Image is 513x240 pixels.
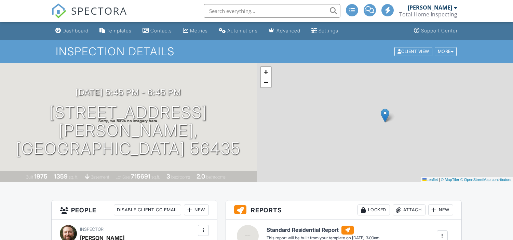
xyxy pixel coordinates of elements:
div: New [184,204,209,215]
div: Contacts [150,28,172,33]
span: sq. ft. [69,174,78,180]
span: − [264,78,268,86]
input: Search everything... [204,4,340,18]
div: Metrics [190,28,208,33]
div: Settings [319,28,338,33]
div: 2.0 [197,173,205,180]
a: Leaflet [422,178,438,182]
a: Dashboard [53,25,91,37]
div: More [435,47,457,56]
a: Client View [394,48,434,54]
h6: Standard Residential Report [267,226,379,235]
h3: Reports [226,200,461,220]
div: 1975 [34,173,48,180]
a: © OpenStreetMap contributors [460,178,511,182]
a: Settings [309,25,341,37]
span: Lot Size [116,174,130,180]
a: Support Center [411,25,460,37]
div: Total Home Inspecting [399,11,457,18]
img: The Best Home Inspection Software - Spectora [51,3,66,18]
h1: Inspection Details [56,45,457,57]
a: SPECTORA [51,9,127,24]
img: Marker [381,109,389,123]
h3: [DATE] 5:45 pm - 6:45 pm [76,88,181,97]
div: 1359 [54,173,68,180]
div: [PERSON_NAME] [408,4,452,11]
span: Inspector [80,227,104,232]
div: New [428,204,453,215]
div: Templates [107,28,132,33]
span: bedrooms [171,174,190,180]
div: Support Center [421,28,458,33]
span: Built [26,174,33,180]
h1: [STREET_ADDRESS] [PERSON_NAME], [GEOGRAPHIC_DATA] 56435 [11,103,246,157]
a: Metrics [180,25,211,37]
div: Automations [227,28,258,33]
a: Automations (Advanced) [216,25,260,37]
span: basement [91,174,109,180]
a: Zoom in [261,67,271,77]
span: + [264,68,268,76]
div: 715691 [131,173,150,180]
a: Zoom out [261,77,271,87]
h3: People [52,200,217,220]
span: sq.ft. [151,174,160,180]
span: bathrooms [206,174,226,180]
div: Attach [393,204,426,215]
div: Advanced [276,28,300,33]
div: Dashboard [63,28,89,33]
a: Templates [97,25,134,37]
div: Locked [357,204,390,215]
a: Advanced [266,25,303,37]
span: | [439,178,440,182]
div: 3 [166,173,170,180]
div: Disable Client CC Email [114,204,181,215]
a: Contacts [140,25,175,37]
span: SPECTORA [71,3,127,18]
div: Client View [394,47,432,56]
a: © MapTiler [441,178,459,182]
